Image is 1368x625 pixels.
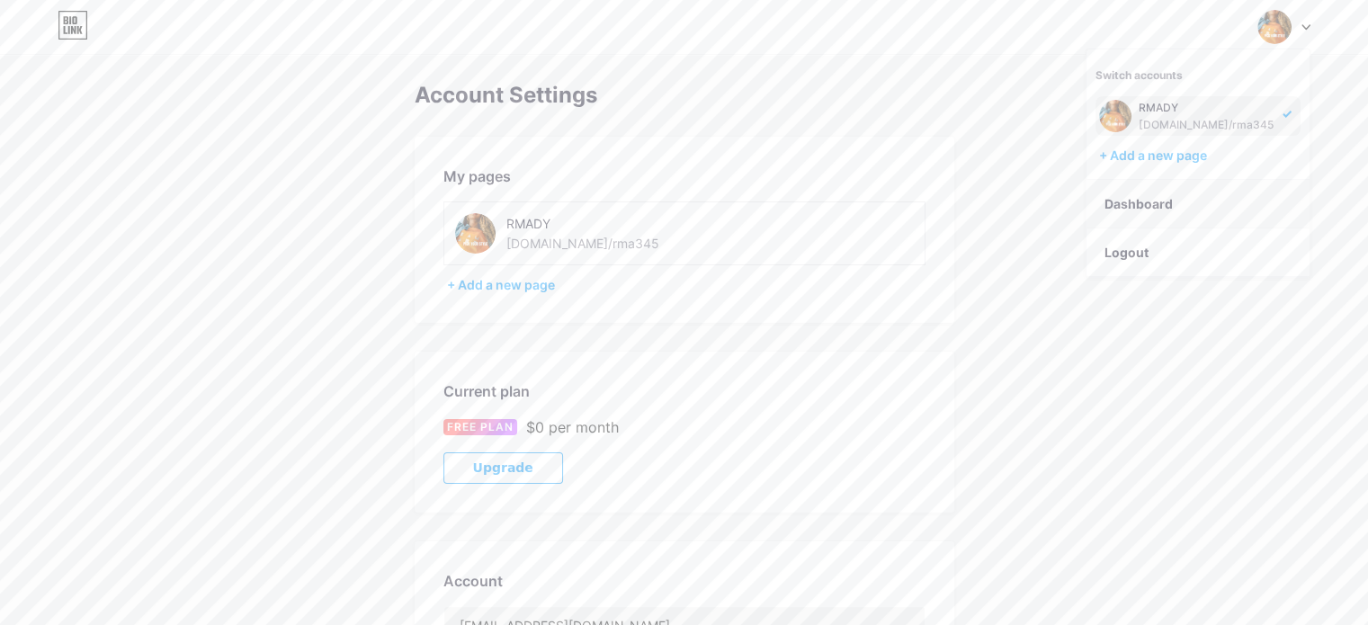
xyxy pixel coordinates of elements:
span: Switch accounts [1095,68,1183,82]
div: Account Settings [415,83,954,108]
span: FREE PLAN [447,419,514,435]
img: rma345 [1257,10,1292,44]
div: RMADY [1139,101,1274,115]
div: Account [443,570,925,592]
div: My pages [443,165,925,187]
img: rma345 [455,213,496,254]
div: Current plan [443,380,925,402]
div: $0 per month [526,416,619,438]
div: [DOMAIN_NAME]/rma345 [506,234,659,253]
li: Logout [1086,228,1310,277]
div: RMADY [506,214,703,233]
img: rma345 [1099,100,1131,132]
div: + Add a new page [1099,147,1301,165]
div: + Add a new page [447,276,925,294]
button: Upgrade [443,452,563,484]
span: Upgrade [473,460,533,476]
a: Dashboard [1086,180,1310,228]
div: [DOMAIN_NAME]/rma345 [1139,118,1274,132]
